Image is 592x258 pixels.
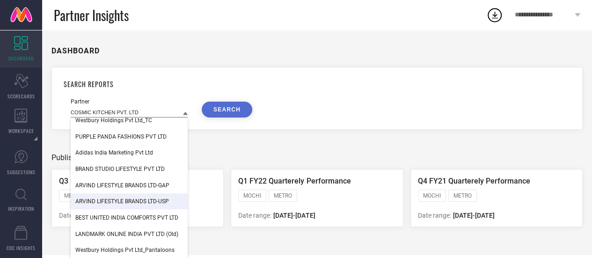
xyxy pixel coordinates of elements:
[7,169,36,176] span: SUGGESTIONS
[423,192,441,199] span: MOCHI
[486,7,503,23] div: Open download list
[71,226,188,242] div: LANDMARK ONLINE INDIA PVT LTD (Old)
[75,182,169,189] span: ARVIND LIFESTYLE BRANDS LTD-GAP
[8,205,34,212] span: INSPIRATION
[71,193,188,209] div: ARVIND LIFESTYLE BRANDS LTD-USP
[7,93,35,100] span: SCORECARDS
[273,212,315,219] span: [DATE] - [DATE]
[71,177,188,193] div: ARVIND LIFESTYLE BRANDS LTD-GAP
[75,117,152,124] span: Westbury Holdings Pvt Ltd_TC
[51,153,583,162] div: Published Reports (3)
[71,129,188,145] div: PURPLE PANDA FASHIONS PVT LTD
[75,133,167,140] span: PURPLE PANDA FASHIONS PVT LTD
[8,55,34,62] span: DASHBOARD
[453,212,495,219] span: [DATE] - [DATE]
[418,177,530,185] span: Q4 FY21 Quarterely Performance
[71,210,188,226] div: BEST UNITED INDIA COMFORTS PVT LTD
[64,192,82,199] span: METRO
[238,212,271,219] span: Date range:
[71,145,188,161] div: Adidas India Marketing Pvt Ltd
[71,112,188,128] div: Westbury Holdings Pvt Ltd_TC
[59,177,167,185] span: Q3 FY21 Quarterly Performance
[75,231,178,237] span: LANDMARK ONLINE INDIA PVT LTD (Old)
[453,192,472,199] span: METRO
[75,214,178,221] span: BEST UNITED INDIA COMFORTS PVT LTD
[8,127,34,134] span: WORKSPACE
[75,247,175,253] span: Westbury Holdings Pvt Ltd_Pantaloons
[71,98,188,105] div: Partner
[64,79,570,89] h1: SEARCH REPORTS
[75,166,165,172] span: BRAND STUDIO LIFESTYLE PVT LTD
[71,161,188,177] div: BRAND STUDIO LIFESTYLE PVT LTD
[54,6,129,25] span: Partner Insights
[59,212,92,219] span: Date range:
[274,192,292,199] span: METRO
[238,177,351,185] span: Q1 FY22 Quarterely Performance
[75,198,169,205] span: ARVIND LIFESTYLE BRANDS LTD-USP
[71,242,188,258] div: Westbury Holdings Pvt Ltd_Pantaloons
[202,102,252,118] button: SEARCH
[51,46,100,55] h1: DASHBOARD
[418,212,451,219] span: Date range:
[7,244,36,251] span: CDC INSIGHTS
[75,149,153,156] span: Adidas India Marketing Pvt Ltd
[243,192,261,199] span: MOCHI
